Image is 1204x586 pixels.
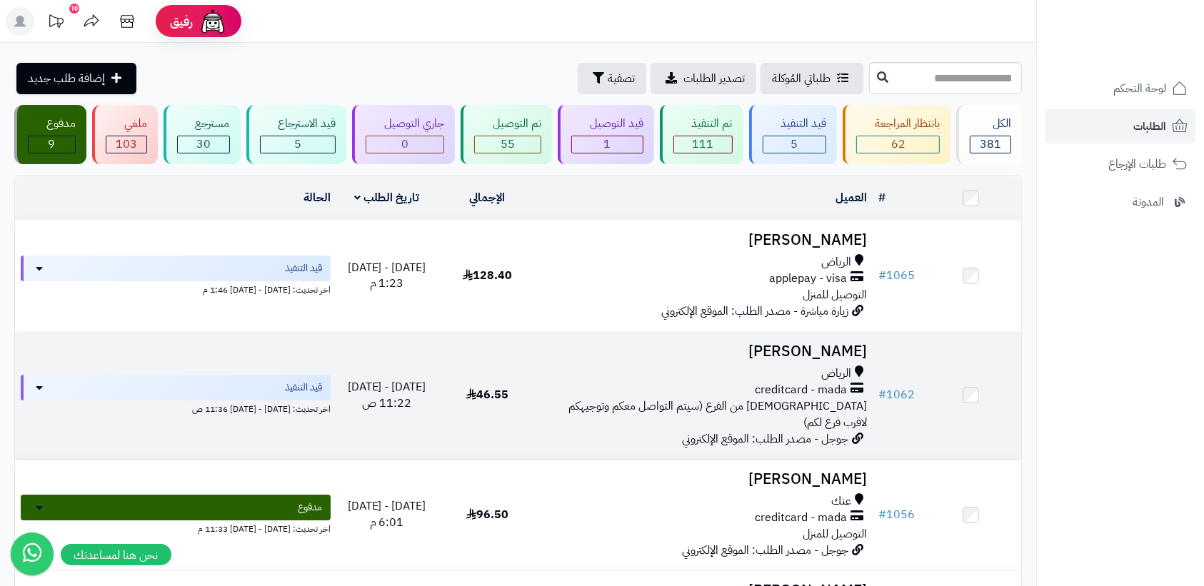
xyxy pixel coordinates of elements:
[692,136,713,153] span: 111
[349,105,458,164] a: جاري التوصيل 0
[603,136,611,153] span: 1
[48,136,55,153] span: 9
[69,4,79,14] div: 10
[763,116,827,132] div: قيد التنفيذ
[571,116,643,132] div: قيد التوصيل
[1045,147,1195,181] a: طلبات الإرجاع
[466,506,508,523] span: 96.50
[466,386,508,403] span: 46.55
[260,116,336,132] div: قيد الاسترجاع
[475,136,541,153] div: 55
[1108,154,1166,174] span: طلبات الإرجاع
[285,261,322,276] span: قيد التنفيذ
[1045,71,1195,106] a: لوحة التحكم
[474,116,541,132] div: تم التوصيل
[980,136,1001,153] span: 381
[285,380,322,395] span: قيد التنفيذ
[803,525,867,542] span: التوصيل للمنزل
[294,136,301,153] span: 5
[803,286,867,303] span: التوصيل للمنزل
[761,63,863,94] a: طلباتي المُوكلة
[772,70,831,87] span: طلباتي المُوكلة
[178,136,229,153] div: 30
[543,232,867,248] h3: [PERSON_NAME]
[661,303,848,320] span: زيارة مباشرة - مصدر الطلب: الموقع الإلكتروني
[501,136,515,153] span: 55
[682,542,848,559] span: جوجل - مصدر الطلب: الموقع الإلكتروني
[763,136,826,153] div: 5
[354,189,419,206] a: تاريخ الطلب
[303,189,331,206] a: الحالة
[1133,116,1166,136] span: الطلبات
[953,105,1025,164] a: الكل381
[1045,185,1195,219] a: المدونة
[1045,109,1195,143] a: الطلبات
[1133,192,1164,212] span: المدونة
[769,271,847,287] span: applepay - visa
[11,105,89,164] a: مدفوع 9
[821,365,851,382] span: الرياض
[970,116,1011,132] div: الكل
[106,136,146,153] div: 103
[1113,79,1166,98] span: لوحة التحكم
[831,493,851,510] span: عنك
[348,378,426,412] span: [DATE] - [DATE] 11:22 ص
[116,136,137,153] span: 103
[366,116,444,132] div: جاري التوصيل
[683,70,745,87] span: تصدير الطلبات
[657,105,746,164] a: تم التنفيذ 111
[572,136,643,153] div: 1
[878,506,915,523] a: #1056
[348,259,426,293] span: [DATE] - [DATE] 1:23 م
[555,105,657,164] a: قيد التوصيل 1
[878,189,886,206] a: #
[21,400,331,415] div: اخر تحديث: [DATE] - [DATE] 11:36 ص
[199,7,227,36] img: ai-face.png
[196,136,211,153] span: 30
[878,506,886,523] span: #
[348,497,426,531] span: [DATE] - [DATE] 6:01 م
[21,281,331,296] div: اخر تحديث: [DATE] - [DATE] 1:46 م
[578,63,646,94] button: تصفية
[177,116,230,132] div: مسترجع
[298,500,322,515] span: مدفوع
[821,254,851,271] span: الرياض
[673,116,733,132] div: تم التنفيذ
[21,520,331,535] div: اخر تحديث: [DATE] - [DATE] 11:33 م
[366,136,443,153] div: 0
[543,343,867,360] h3: [PERSON_NAME]
[38,7,74,39] a: تحديثات المنصة
[857,136,939,153] div: 62
[469,189,505,206] a: الإجمالي
[878,267,915,284] a: #1065
[28,70,105,87] span: إضافة طلب جديد
[791,136,798,153] span: 5
[401,136,408,153] span: 0
[170,13,193,30] span: رفيق
[261,136,336,153] div: 5
[29,136,75,153] div: 9
[463,267,512,284] span: 128.40
[543,471,867,488] h3: [PERSON_NAME]
[608,70,635,87] span: تصفية
[755,510,847,526] span: creditcard - mada
[840,105,953,164] a: بانتظار المراجعة 62
[89,105,161,164] a: ملغي 103
[891,136,905,153] span: 62
[651,63,756,94] a: تصدير الطلبات
[755,382,847,398] span: creditcard - mada
[878,267,886,284] span: #
[746,105,841,164] a: قيد التنفيذ 5
[682,430,848,448] span: جوجل - مصدر الطلب: الموقع الإلكتروني
[244,105,350,164] a: قيد الاسترجاع 5
[106,116,147,132] div: ملغي
[674,136,732,153] div: 111
[878,386,915,403] a: #1062
[856,116,940,132] div: بانتظار المراجعة
[458,105,555,164] a: تم التوصيل 55
[836,189,867,206] a: العميل
[161,105,244,164] a: مسترجع 30
[28,116,76,132] div: مدفوع
[16,63,136,94] a: إضافة طلب جديد
[878,386,886,403] span: #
